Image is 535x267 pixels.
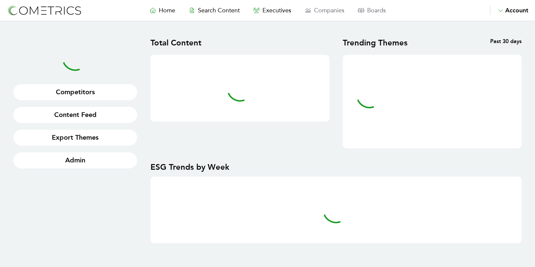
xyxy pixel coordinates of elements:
svg: audio-loading [323,196,349,223]
span: Search Content [198,7,240,14]
a: Home [143,6,182,15]
a: Executives [246,6,298,15]
a: Competitors [13,84,137,100]
a: Admin [13,152,137,168]
span: Account [505,7,528,14]
span: Companies [314,7,344,14]
a: Boards [351,6,393,15]
span: Executives [262,7,291,14]
button: Account [490,6,528,15]
div: Past 30 days [432,37,522,48]
a: Companies [298,6,351,15]
svg: audio-loading [62,44,89,71]
div: Trending Themes [343,37,432,48]
a: Search Content [182,6,246,15]
svg: audio-loading [356,82,383,108]
svg: audio-loading [227,75,253,102]
span: Boards [367,7,386,14]
div: Total Content [150,37,240,48]
div: ESG Trends by Week [150,162,522,172]
span: Home [159,7,175,14]
button: Export Themes [13,130,137,146]
img: logo-refresh-RPX2ODFg.svg [7,4,82,17]
a: Content Feed [13,107,137,123]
